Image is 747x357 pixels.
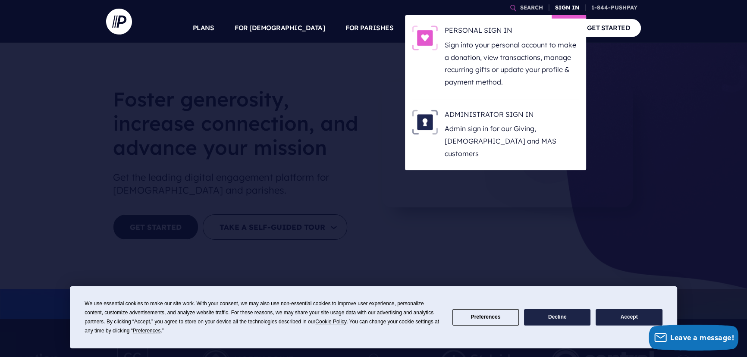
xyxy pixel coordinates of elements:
[524,13,556,43] a: COMPANY
[524,309,590,326] button: Decline
[445,39,579,88] p: Sign into your personal account to make a donation, view transactions, manage recurring gifts or ...
[670,333,734,342] span: Leave a message!
[576,19,641,37] a: GET STARTED
[596,309,662,326] button: Accept
[649,325,738,351] button: Leave a message!
[452,309,519,326] button: Preferences
[70,286,677,348] div: Cookie Consent Prompt
[235,13,325,43] a: FOR [DEMOGRAPHIC_DATA]
[412,25,579,88] a: PERSONAL SIGN IN - Illustration PERSONAL SIGN IN Sign into your personal account to make a donati...
[412,25,438,50] img: PERSONAL SIGN IN - Illustration
[414,13,452,43] a: SOLUTIONS
[345,13,393,43] a: FOR PARISHES
[193,13,214,43] a: PLANS
[445,110,579,122] h6: ADMINISTRATOR SIGN IN
[445,25,579,38] h6: PERSONAL SIGN IN
[473,13,503,43] a: EXPLORE
[412,110,579,160] a: ADMINISTRATOR SIGN IN - Illustration ADMINISTRATOR SIGN IN Admin sign in for our Giving, [DEMOGRA...
[445,122,579,160] p: Admin sign in for our Giving, [DEMOGRAPHIC_DATA] and MAS customers
[133,328,161,334] span: Preferences
[315,319,346,325] span: Cookie Policy
[412,110,438,135] img: ADMINISTRATOR SIGN IN - Illustration
[85,299,442,335] div: We use essential cookies to make our site work. With your consent, we may also use non-essential ...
